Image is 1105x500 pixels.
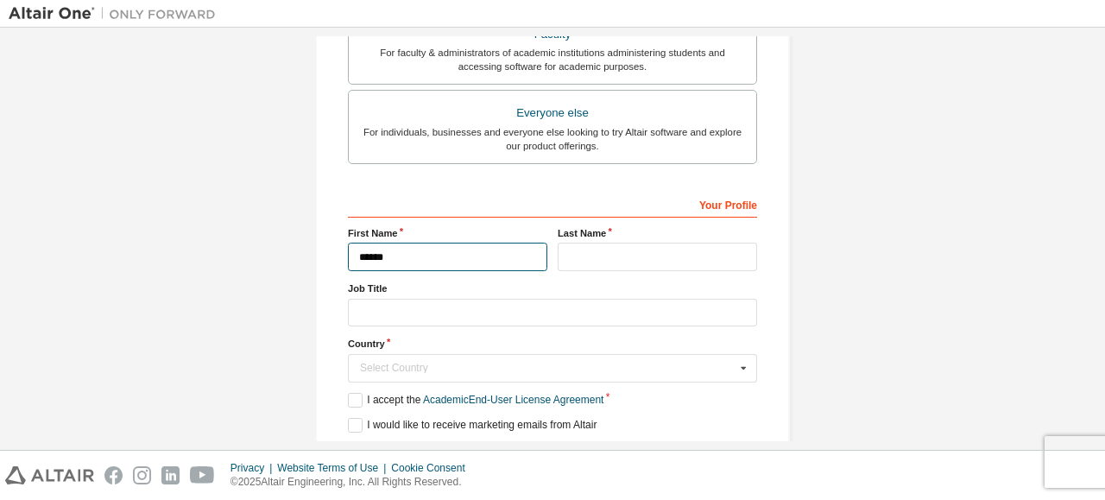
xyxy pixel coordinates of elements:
label: Country [348,337,757,351]
img: altair_logo.svg [5,466,94,484]
label: Last Name [558,226,757,240]
div: Cookie Consent [391,461,475,475]
div: Website Terms of Use [277,461,391,475]
label: Job Title [348,282,757,295]
div: Your Profile [348,190,757,218]
img: instagram.svg [133,466,151,484]
div: Privacy [230,461,277,475]
label: First Name [348,226,547,240]
div: For individuals, businesses and everyone else looking to try Altair software and explore our prod... [359,125,746,153]
img: Altair One [9,5,224,22]
label: I would like to receive marketing emails from Altair [348,418,597,433]
p: © 2025 Altair Engineering, Inc. All Rights Reserved. [230,475,476,490]
img: linkedin.svg [161,466,180,484]
div: Select Country [360,363,736,373]
a: Academic End-User License Agreement [423,394,603,406]
div: For faculty & administrators of academic institutions administering students and accessing softwa... [359,46,746,73]
img: youtube.svg [190,466,215,484]
div: Everyone else [359,101,746,125]
img: facebook.svg [104,466,123,484]
label: I accept the [348,393,603,408]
